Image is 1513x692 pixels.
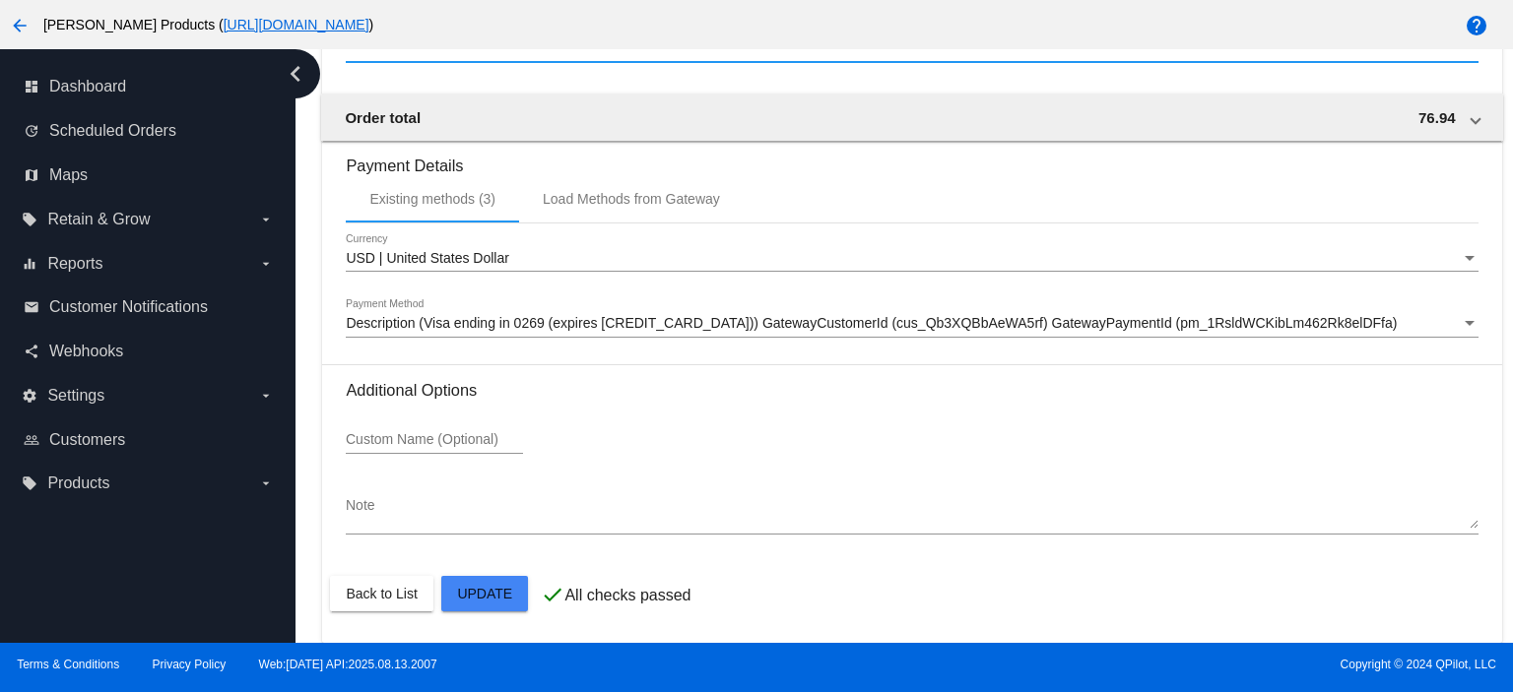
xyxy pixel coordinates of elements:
span: Maps [49,166,88,184]
p: All checks passed [564,587,691,604]
h3: Payment Details [346,142,1478,175]
span: Scheduled Orders [49,122,176,140]
a: [URL][DOMAIN_NAME] [224,17,369,32]
button: Update [441,576,528,611]
span: Settings [47,387,104,405]
i: arrow_drop_down [258,388,274,404]
div: Load Methods from Gateway [543,191,720,207]
a: update Scheduled Orders [24,115,274,147]
span: Dashboard [49,78,126,95]
a: Privacy Policy [153,658,227,671]
span: Update [457,586,512,601]
span: Order total [345,109,421,126]
i: arrow_drop_down [258,256,274,272]
span: USD | United States Dollar [346,250,508,266]
button: Back to List [330,576,432,611]
mat-icon: help [1465,14,1488,37]
i: arrow_drop_down [258,212,274,227]
span: Reports [47,255,102,273]
mat-select: Currency [346,251,1478,267]
span: Back to List [346,586,417,601]
i: update [24,123,39,139]
i: local_offer [22,475,37,491]
mat-icon: arrow_back [8,14,32,37]
span: Description (Visa ending in 0269 (expires [CREDIT_CARD_DATA])) GatewayCustomerId (cus_Qb3XQBbAeWA... [346,315,1397,331]
i: dashboard [24,79,39,94]
i: share [24,344,39,359]
mat-select: Payment Method [346,316,1478,332]
a: email Customer Notifications [24,291,274,323]
i: people_outline [24,432,39,448]
a: Terms & Conditions [17,658,119,671]
i: local_offer [22,212,37,227]
i: map [24,167,39,183]
i: email [24,299,39,315]
i: settings [22,388,37,404]
a: people_outline Customers [24,424,274,456]
span: Customer Notifications [49,298,208,316]
span: Customers [49,431,125,449]
span: Retain & Grow [47,211,150,228]
i: chevron_left [280,58,311,90]
span: [PERSON_NAME] Products ( ) [43,17,373,32]
a: Web:[DATE] API:2025.08.13.2007 [259,658,437,671]
mat-icon: check [541,583,564,606]
a: dashboard Dashboard [24,71,274,102]
span: Webhooks [49,343,123,360]
a: map Maps [24,159,274,191]
h3: Additional Options [346,381,1478,400]
span: Products [47,474,109,492]
i: equalizer [22,256,37,272]
span: Copyright © 2024 QPilot, LLC [773,658,1496,671]
div: Existing methods (3) [369,191,495,207]
i: arrow_drop_down [258,475,274,491]
a: share Webhooks [24,336,274,367]
span: 76.94 [1418,109,1456,126]
mat-expansion-panel-header: Order total 76.94 [321,94,1502,141]
input: Custom Name (Optional) [346,432,523,448]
